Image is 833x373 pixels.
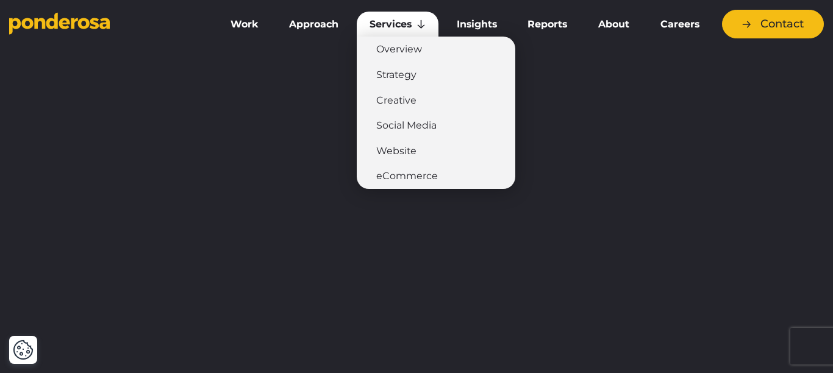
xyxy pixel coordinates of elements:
[357,138,515,164] a: Website
[13,339,34,360] button: Cookie Settings
[357,12,439,37] a: Services
[357,113,515,138] a: Social Media
[357,88,515,113] a: Creative
[585,12,643,37] a: About
[276,12,352,37] a: Approach
[722,10,824,38] a: Contact
[443,12,510,37] a: Insights
[357,37,515,62] a: Overview
[13,339,34,360] img: Revisit consent button
[9,12,199,37] a: Go to homepage
[515,12,581,37] a: Reports
[218,12,272,37] a: Work
[647,12,712,37] a: Careers
[357,62,515,88] a: Strategy
[357,163,515,189] a: eCommerce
